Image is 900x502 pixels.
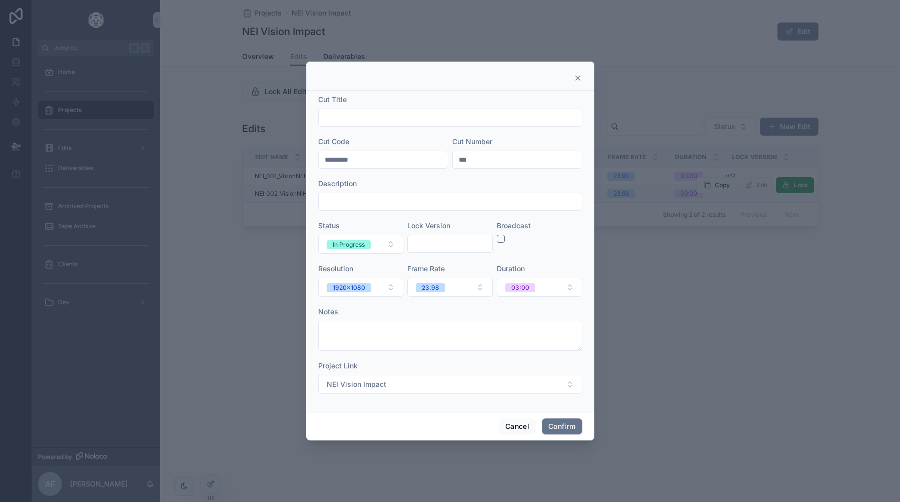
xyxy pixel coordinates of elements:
div: 03:00 [511,283,529,292]
button: Confirm [542,418,582,434]
span: Resolution [318,264,353,273]
div: 1920x1080 [333,283,365,292]
span: Cut Code [318,137,349,146]
span: Broadcast [497,221,531,230]
div: 23.98 [422,283,439,292]
button: Select Button [497,278,582,297]
span: Description [318,179,357,188]
span: Cut Number [452,137,492,146]
button: Select Button [318,235,404,254]
button: Select Button [318,278,404,297]
span: Project Link [318,361,358,370]
span: Duration [497,264,525,273]
span: Cut Title [318,95,347,104]
button: Cancel [499,418,536,434]
span: Frame Rate [407,264,445,273]
span: NEI Vision Impact [327,379,386,389]
button: Select Button [407,278,493,297]
span: Status [318,221,340,230]
span: Lock Version [407,221,450,230]
div: In Progress [333,240,365,249]
button: Select Button [318,375,582,394]
span: Notes [318,307,338,316]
